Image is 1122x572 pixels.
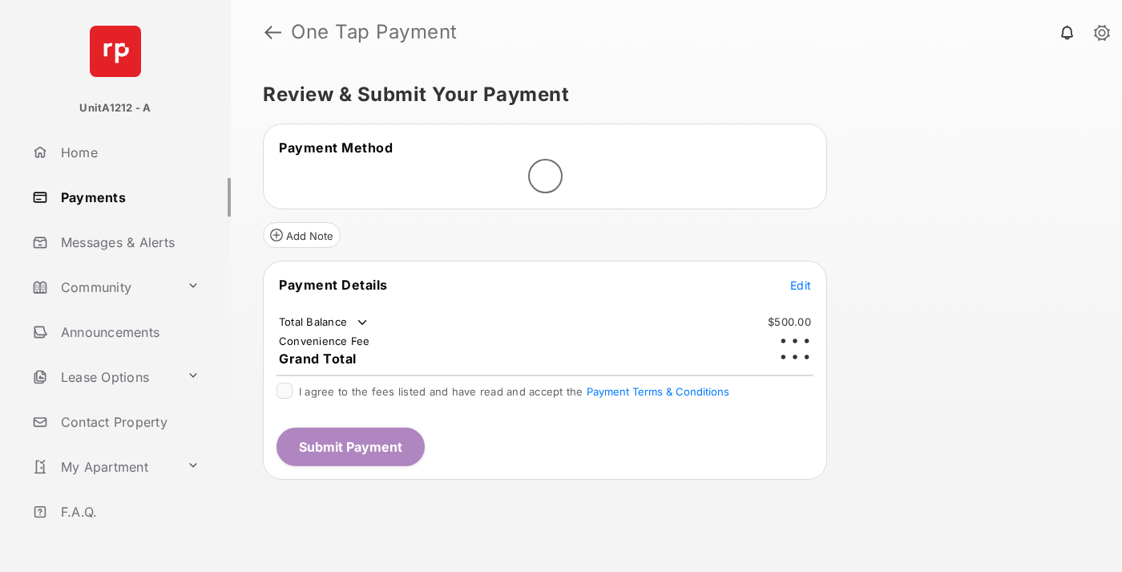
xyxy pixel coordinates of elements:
[278,334,371,348] td: Convenience Fee
[90,26,141,77] img: svg+xml;base64,PHN2ZyB4bWxucz0iaHR0cDovL3d3dy53My5vcmcvMjAwMC9zdmciIHdpZHRoPSI2NCIgaGVpZ2h0PSI2NC...
[263,222,341,248] button: Add Note
[26,223,231,262] a: Messages & Alerts
[279,140,393,156] span: Payment Method
[26,358,180,396] a: Lease Options
[276,428,425,466] button: Submit Payment
[263,85,1077,104] h5: Review & Submit Your Payment
[767,314,812,329] td: $500.00
[790,278,811,292] span: Edit
[26,403,231,441] a: Contact Property
[26,178,231,217] a: Payments
[279,351,357,367] span: Grand Total
[291,22,458,42] strong: One Tap Payment
[26,133,231,172] a: Home
[278,314,370,331] td: Total Balance
[299,385,729,398] span: I agree to the fees listed and have read and accept the
[26,493,231,531] a: F.A.Q.
[26,313,231,351] a: Announcements
[587,385,729,398] button: I agree to the fees listed and have read and accept the
[790,277,811,293] button: Edit
[279,277,388,293] span: Payment Details
[26,448,180,486] a: My Apartment
[26,268,180,306] a: Community
[79,100,151,116] p: UnitA1212 - A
